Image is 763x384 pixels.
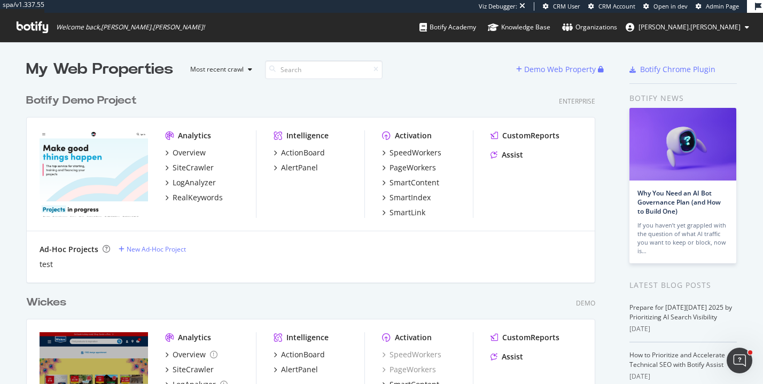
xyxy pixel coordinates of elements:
[629,372,737,381] div: [DATE]
[178,130,211,141] div: Analytics
[598,2,635,10] span: CRM Account
[629,64,715,75] a: Botify Chrome Plugin
[274,349,325,360] a: ActionBoard
[502,150,523,160] div: Assist
[502,332,559,343] div: CustomReports
[576,299,595,308] div: Demo
[286,332,329,343] div: Intelligence
[559,97,595,106] div: Enterprise
[390,177,439,188] div: SmartContent
[516,65,598,74] a: Demo Web Property
[390,192,431,203] div: SmartIndex
[281,364,318,375] div: AlertPanel
[274,147,325,158] a: ActionBoard
[165,177,216,188] a: LogAnalyzer
[26,59,173,80] div: My Web Properties
[382,364,436,375] a: PageWorkers
[490,130,559,141] a: CustomReports
[617,19,758,36] button: [PERSON_NAME].[PERSON_NAME]
[516,61,598,78] button: Demo Web Property
[488,13,550,42] a: Knowledge Base
[395,130,432,141] div: Activation
[419,22,476,33] div: Botify Academy
[26,295,71,310] a: Wickes
[382,147,441,158] a: SpeedWorkers
[653,2,688,10] span: Open in dev
[643,2,688,11] a: Open in dev
[173,192,223,203] div: RealKeywords
[40,244,98,255] div: Ad-Hoc Projects
[637,221,728,255] div: If you haven’t yet grappled with the question of what AI traffic you want to keep or block, now is…
[553,2,580,10] span: CRM User
[637,189,721,216] a: Why You Need an AI Bot Governance Plan (and How to Build One)
[281,349,325,360] div: ActionBoard
[173,349,206,360] div: Overview
[382,177,439,188] a: SmartContent
[502,130,559,141] div: CustomReports
[274,162,318,173] a: AlertPanel
[562,13,617,42] a: Organizations
[165,192,223,203] a: RealKeywords
[274,364,318,375] a: AlertPanel
[639,22,741,32] span: emma.destexhe
[173,177,216,188] div: LogAnalyzer
[40,130,148,217] img: ulule.com
[629,108,736,181] img: Why You Need an AI Bot Governance Plan (and How to Build One)
[419,13,476,42] a: Botify Academy
[281,162,318,173] div: AlertPanel
[26,295,66,310] div: Wickes
[173,364,214,375] div: SiteCrawler
[382,207,425,218] a: SmartLink
[629,303,732,322] a: Prepare for [DATE][DATE] 2025 by Prioritizing AI Search Visibility
[629,279,737,291] div: Latest Blog Posts
[390,147,441,158] div: SpeedWorkers
[119,245,186,254] a: New Ad-Hoc Project
[629,324,737,334] div: [DATE]
[502,351,523,362] div: Assist
[127,245,186,254] div: New Ad-Hoc Project
[629,350,725,369] a: How to Prioritize and Accelerate Technical SEO with Botify Assist
[588,2,635,11] a: CRM Account
[382,162,436,173] a: PageWorkers
[696,2,739,11] a: Admin Page
[165,162,214,173] a: SiteCrawler
[727,348,752,373] iframe: Intercom live chat
[490,351,523,362] a: Assist
[640,64,715,75] div: Botify Chrome Plugin
[165,364,214,375] a: SiteCrawler
[182,61,256,78] button: Most recent crawl
[562,22,617,33] div: Organizations
[178,332,211,343] div: Analytics
[390,207,425,218] div: SmartLink
[26,93,141,108] a: Botify Demo Project
[479,2,517,11] div: Viz Debugger:
[524,64,596,75] div: Demo Web Property
[629,92,737,104] div: Botify news
[395,332,432,343] div: Activation
[165,147,206,158] a: Overview
[382,349,441,360] a: SpeedWorkers
[488,22,550,33] div: Knowledge Base
[281,147,325,158] div: ActionBoard
[390,162,436,173] div: PageWorkers
[56,23,205,32] span: Welcome back, [PERSON_NAME].[PERSON_NAME] !
[190,66,244,73] div: Most recent crawl
[165,349,217,360] a: Overview
[265,60,383,79] input: Search
[173,147,206,158] div: Overview
[490,150,523,160] a: Assist
[286,130,329,141] div: Intelligence
[706,2,739,10] span: Admin Page
[173,162,214,173] div: SiteCrawler
[490,332,559,343] a: CustomReports
[543,2,580,11] a: CRM User
[40,259,53,270] a: test
[382,192,431,203] a: SmartIndex
[26,93,137,108] div: Botify Demo Project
